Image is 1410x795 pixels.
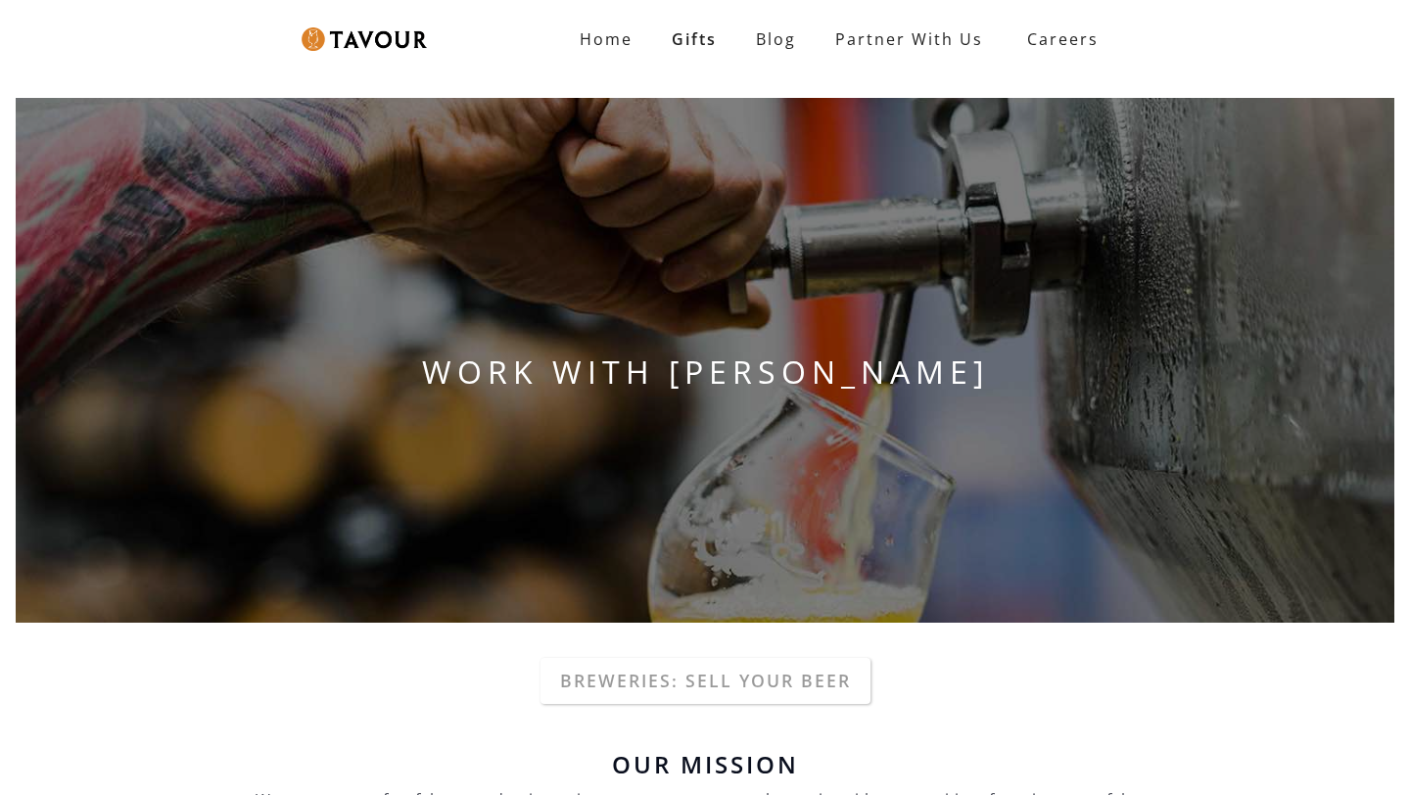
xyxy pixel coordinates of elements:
[1003,12,1113,67] a: Careers
[816,20,1003,59] a: Partner With Us
[16,349,1394,396] h1: WORK WITH [PERSON_NAME]
[736,20,816,59] a: Blog
[652,20,736,59] a: Gifts
[540,658,870,703] a: Breweries: Sell your beer
[1027,20,1099,59] strong: Careers
[245,753,1165,776] h6: Our Mission
[560,20,652,59] a: Home
[580,28,633,50] strong: Home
